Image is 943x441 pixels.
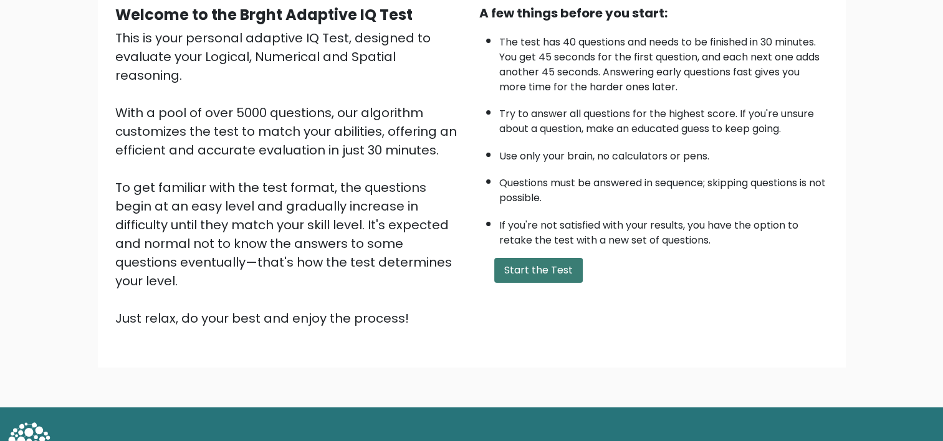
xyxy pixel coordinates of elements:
[499,100,828,136] li: Try to answer all questions for the highest score. If you're unsure about a question, make an edu...
[499,169,828,206] li: Questions must be answered in sequence; skipping questions is not possible.
[499,212,828,248] li: If you're not satisfied with your results, you have the option to retake the test with a new set ...
[499,143,828,164] li: Use only your brain, no calculators or pens.
[479,4,828,22] div: A few things before you start:
[115,4,413,25] b: Welcome to the Brght Adaptive IQ Test
[494,258,583,283] button: Start the Test
[115,29,464,328] div: This is your personal adaptive IQ Test, designed to evaluate your Logical, Numerical and Spatial ...
[499,29,828,95] li: The test has 40 questions and needs to be finished in 30 minutes. You get 45 seconds for the firs...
